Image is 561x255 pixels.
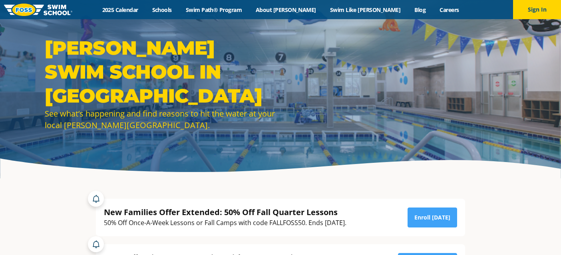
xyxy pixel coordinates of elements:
div: See what’s happening and find reasons to hit the water at your local [PERSON_NAME][GEOGRAPHIC_DATA]. [45,108,277,131]
a: Careers [433,6,466,14]
a: Swim Like [PERSON_NAME] [323,6,408,14]
h1: [PERSON_NAME] Swim School in [GEOGRAPHIC_DATA] [45,36,277,108]
a: 2025 Calendar [95,6,145,14]
a: Schools [145,6,179,14]
a: About [PERSON_NAME] [249,6,323,14]
a: Blog [408,6,433,14]
a: Swim Path® Program [179,6,249,14]
div: New Families Offer Extended: 50% Off Fall Quarter Lessons [104,207,346,217]
div: 50% Off Once-A-Week Lessons or Fall Camps with code FALLFOSS50. Ends [DATE]. [104,217,346,228]
a: Enroll [DATE] [408,208,457,227]
img: FOSS Swim School Logo [4,4,72,16]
